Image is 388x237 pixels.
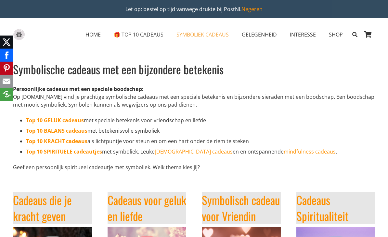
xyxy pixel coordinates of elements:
[284,148,336,155] a: mindfulness cadeaus
[26,148,102,155] a: Top 10 SPIRITUELE cadeautjes
[26,127,87,134] a: Top 10 BALANS cadeaus
[13,85,375,109] p: Op [DOMAIN_NAME] vind je prachtige symbolische cadeaus met een speciale betekenis en bijzondere s...
[13,163,375,171] p: Geef een persoonlijk spiritueel cadeautje met symboliek. Welk thema kies jij?
[176,31,229,38] span: SYMBOLIEK CADEAUS
[13,61,375,77] h1: Symbolische cadeaus met een bijzondere betekenis
[361,18,375,51] a: Winkelwagen
[283,26,322,43] a: INTERESSEINTERESSE Menu
[329,31,343,38] span: SHOP
[242,31,277,38] span: GELEGENHEID
[85,31,101,38] span: HOME
[108,191,186,224] a: Cadeaus voor geluk en liefde
[79,26,107,43] a: HOMEHOME Menu
[26,138,87,145] a: Top 10 KRACHT cadeaus
[26,117,84,124] a: Top 10 GELUK cadeaus
[114,31,163,38] span: 🎁 TOP 10 CADEAUS
[26,116,375,124] li: met speciale betekenis voor vriendschap en liefde
[13,29,25,40] a: gift-box-icon-grey-inspirerendwinkelen
[107,26,170,43] a: 🎁 TOP 10 CADEAUS🎁 TOP 10 CADEAUS Menu
[235,26,283,43] a: GELEGENHEIDGELEGENHEID Menu
[155,148,233,155] a: [DEMOGRAPHIC_DATA] cadeaus
[296,191,349,224] a: Cadeaus Spiritualiteit
[26,148,375,156] li: met symboliek. Leuke en en ontspannende .
[13,191,72,224] a: Cadeaus die je kracht geven
[241,6,263,13] a: Negeren
[349,26,361,43] a: Zoeken
[202,191,280,224] a: Symbolisch cadeau voor Vriendin
[290,31,316,38] span: INTERESSE
[170,26,235,43] a: SYMBOLIEK CADEAUSSYMBOLIEK CADEAUS Menu
[26,127,375,135] li: met betekenisvolle symboliek
[13,85,144,93] strong: Persoonlijke cadeaus met een speciale boodschap:
[26,137,375,145] li: als lichtpuntje voor steun en om een hart onder de riem te steken
[322,26,349,43] a: SHOPSHOP Menu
